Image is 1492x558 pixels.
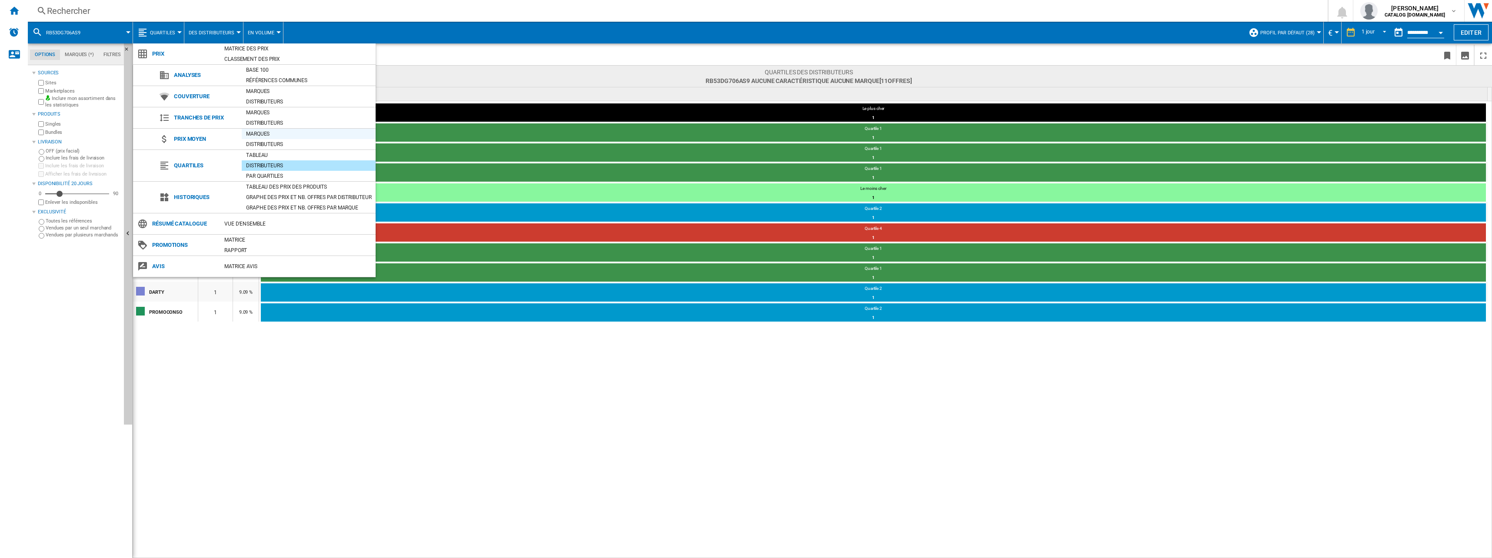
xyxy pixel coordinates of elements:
[148,218,220,230] span: Résumé catalogue
[220,236,376,244] div: Matrice
[242,130,376,138] div: Marques
[242,66,376,74] div: Base 100
[242,87,376,96] div: Marques
[220,219,376,228] div: Vue d'ensemble
[242,76,376,85] div: Références communes
[242,151,376,159] div: Tableau
[170,133,242,145] span: Prix moyen
[220,55,376,63] div: Classement des prix
[242,97,376,106] div: Distributeurs
[242,193,376,202] div: Graphe des prix et nb. offres par distributeur
[242,108,376,117] div: Marques
[220,44,376,53] div: Matrice des prix
[242,161,376,170] div: Distributeurs
[242,119,376,127] div: Distributeurs
[170,90,242,103] span: Couverture
[242,203,376,212] div: Graphe des prix et nb. offres par marque
[242,140,376,149] div: Distributeurs
[242,172,376,180] div: Par quartiles
[148,48,220,60] span: Prix
[148,260,220,272] span: Avis
[170,191,242,203] span: Historiques
[170,69,242,81] span: Analyses
[220,246,376,255] div: Rapport
[170,159,242,172] span: Quartiles
[148,239,220,251] span: Promotions
[242,183,376,191] div: Tableau des prix des produits
[220,262,376,271] div: Matrice AVIS
[170,112,242,124] span: Tranches de prix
